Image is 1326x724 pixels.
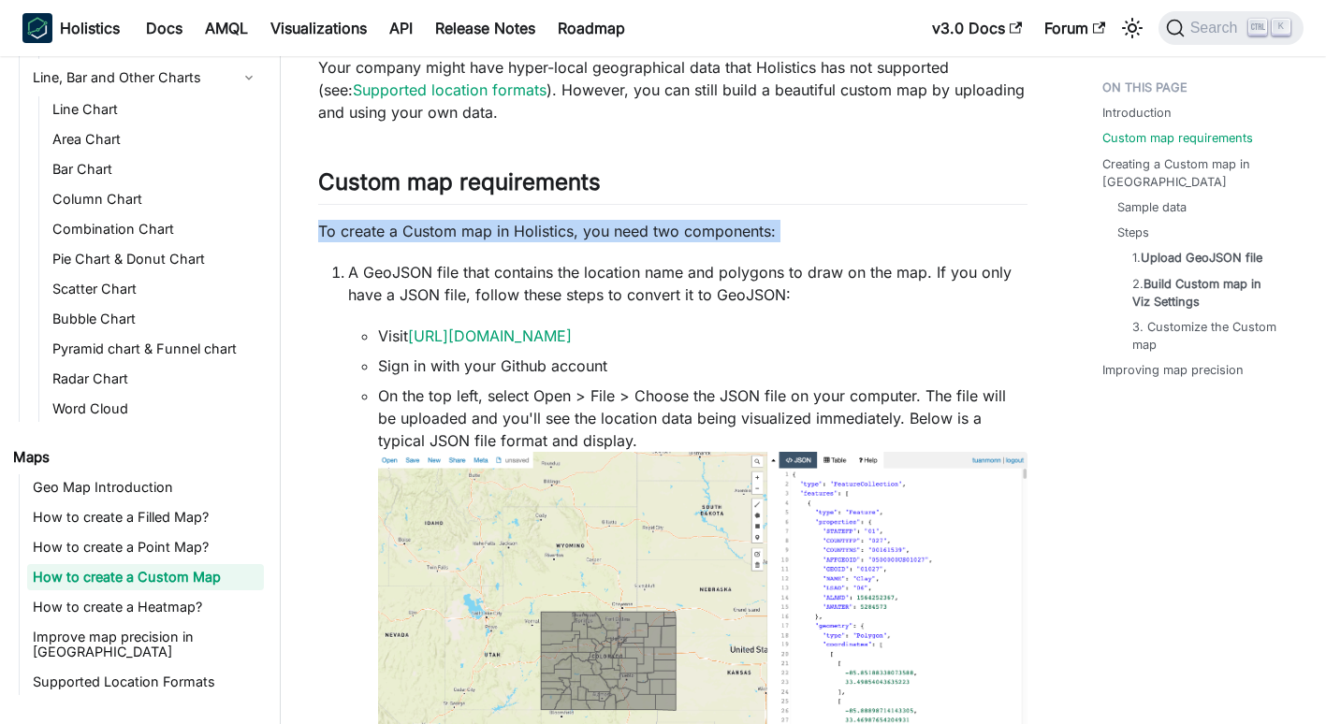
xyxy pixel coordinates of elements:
[1132,318,1281,354] a: 3. Customize the Custom map
[318,168,1027,204] h2: Custom map requirements
[47,336,264,362] a: Pyramid chart & Funnel chart
[1158,11,1304,45] button: Search (Ctrl+K)
[27,624,264,665] a: Improve map precision in [GEOGRAPHIC_DATA]
[47,186,264,212] a: Column Chart
[27,504,264,530] a: How to create a Filled Map?
[47,216,264,242] a: Combination Chart
[408,326,572,345] a: [URL][DOMAIN_NAME]
[27,594,264,620] a: How to create a Heatmap?
[27,474,264,500] a: Geo Map Introduction
[194,13,259,43] a: AMQL
[47,246,264,272] a: Pie Chart & Donut Chart
[1117,198,1187,216] a: Sample data
[47,96,264,123] a: Line Chart
[378,355,1027,377] li: Sign in with your Github account
[22,13,52,43] img: Holistics
[1185,20,1249,36] span: Search
[60,17,120,39] b: Holistics
[1132,275,1281,311] a: 2.Build Custom map in Viz Settings
[22,13,120,43] a: HolisticsHolistics
[1033,13,1116,43] a: Forum
[1132,249,1262,267] a: 1.Upload GeoJSON file
[7,444,264,471] a: Maps
[47,306,264,332] a: Bubble Chart
[1117,224,1149,241] a: Steps
[47,276,264,302] a: Scatter Chart
[378,13,424,43] a: API
[1102,129,1253,147] a: Custom map requirements
[47,156,264,182] a: Bar Chart
[47,366,264,392] a: Radar Chart
[1102,155,1296,191] a: Creating a Custom map in [GEOGRAPHIC_DATA]
[1132,277,1261,309] strong: Build Custom map in Viz Settings
[1141,251,1262,265] strong: Upload GeoJSON file
[1117,13,1147,43] button: Switch between dark and light mode (currently light mode)
[424,13,546,43] a: Release Notes
[27,63,264,93] a: Line, Bar and Other Charts
[378,325,1027,347] li: Visit
[47,126,264,152] a: Area Chart
[47,396,264,422] a: Word Cloud
[1272,19,1290,36] kbd: K
[27,564,264,590] a: How to create a Custom Map
[318,220,1027,242] p: To create a Custom map in Holistics, you need two components:
[1102,104,1172,122] a: Introduction
[353,80,546,99] a: Supported location formats
[27,669,264,695] a: Supported Location Formats
[921,13,1033,43] a: v3.0 Docs
[348,261,1027,306] p: A GeoJSON file that contains the location name and polygons to draw on the map. If you only have ...
[27,534,264,560] a: How to create a Point Map?
[318,56,1027,123] p: Your company might have hyper-local geographical data that Holistics has not supported (see: ). H...
[259,13,378,43] a: Visualizations
[135,13,194,43] a: Docs
[546,13,636,43] a: Roadmap
[1102,361,1244,379] a: Improving map precision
